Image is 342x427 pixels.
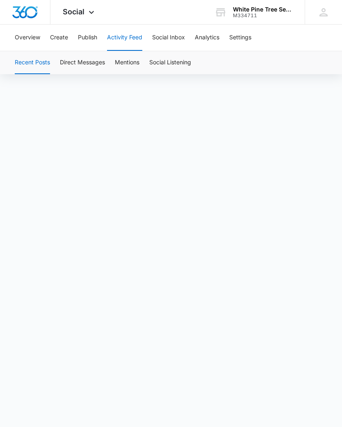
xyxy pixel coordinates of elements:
[233,6,293,13] div: account name
[195,25,219,51] button: Analytics
[78,25,97,51] button: Publish
[115,51,139,74] button: Mentions
[152,25,185,51] button: Social Inbox
[63,7,84,16] span: Social
[229,25,251,51] button: Settings
[107,25,142,51] button: Activity Feed
[60,51,105,74] button: Direct Messages
[233,13,293,18] div: account id
[50,25,68,51] button: Create
[15,51,50,74] button: Recent Posts
[15,25,40,51] button: Overview
[149,51,191,74] button: Social Listening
